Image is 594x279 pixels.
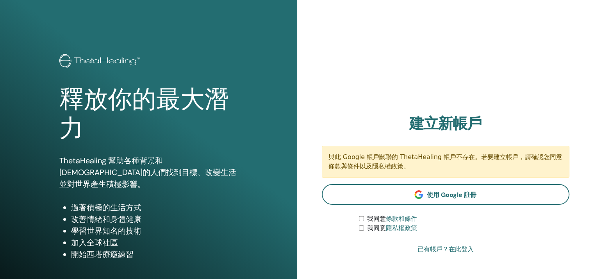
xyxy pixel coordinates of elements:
[59,86,229,142] font: 釋放你的最大潛力
[386,215,417,222] a: 條款和條件
[71,249,134,259] font: 開始西塔療癒練習
[71,202,141,213] font: 過著積極的生活方式
[367,215,386,222] font: 我同意
[409,114,482,133] font: 建立新帳戶
[427,191,476,199] font: 使用 Google 註冊
[328,153,562,170] font: 與此 Google 帳戶關聯的 ThetaHealing 帳戶不存在。若要建立帳戶，請確認您同意條款與條件以及隱私權政策。
[386,224,417,232] a: 隱私權政策
[367,224,386,232] font: 我同意
[71,226,141,236] font: 學習世界知名的技術
[417,245,474,253] font: 已有帳戶？在此登入
[417,245,474,254] a: 已有帳戶？在此登入
[71,238,118,248] font: 加入全球社區
[322,184,570,205] a: 使用 Google 註冊
[71,214,141,224] font: 改善情緒和身體健康
[59,156,236,189] font: ThetaHealing 幫助各種背景和[DEMOGRAPHIC_DATA]的人們找到目標、改變生活並對世界產生積極影響。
